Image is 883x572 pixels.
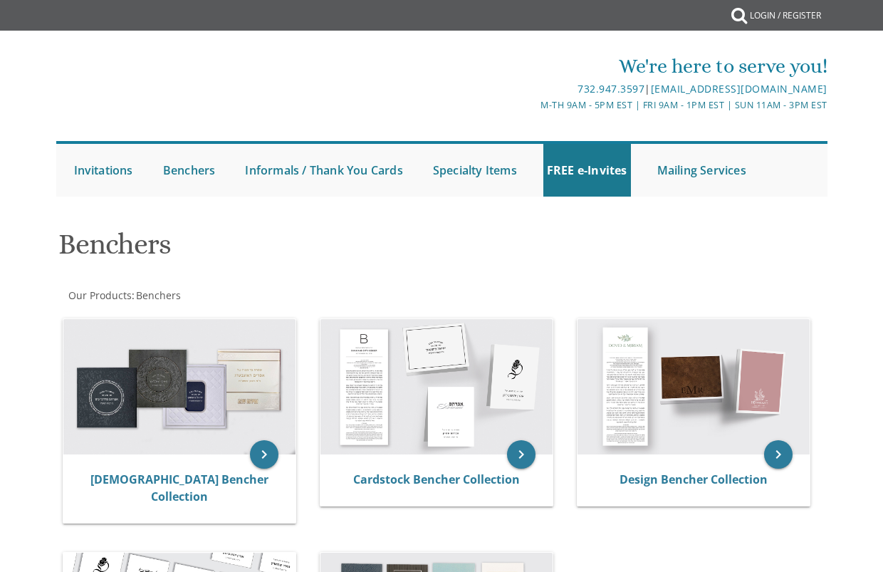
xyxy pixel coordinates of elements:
a: keyboard_arrow_right [764,440,793,469]
div: We're here to serve you! [314,52,827,80]
div: | [314,80,827,98]
a: Mailing Services [654,144,750,197]
a: [DEMOGRAPHIC_DATA] Bencher Collection [90,472,268,504]
h1: Benchers [58,229,562,271]
a: Benchers [160,144,219,197]
img: Cardstock Bencher Collection [320,319,553,454]
a: FREE e-Invites [543,144,631,197]
a: Cardstock Bencher Collection [353,472,520,487]
a: Invitations [70,144,137,197]
img: Design Bencher Collection [578,319,810,454]
a: keyboard_arrow_right [250,440,278,469]
div: M-Th 9am - 5pm EST | Fri 9am - 1pm EST | Sun 11am - 3pm EST [314,98,827,113]
img: Judaica Bencher Collection [63,319,296,454]
a: [EMAIL_ADDRESS][DOMAIN_NAME] [651,82,827,95]
a: Design Bencher Collection [620,472,768,487]
a: Our Products [67,288,132,302]
a: Benchers [135,288,181,302]
a: Informals / Thank You Cards [241,144,406,197]
a: 732.947.3597 [578,82,644,95]
a: Specialty Items [429,144,521,197]
div: : [56,288,442,303]
span: Benchers [136,288,181,302]
a: keyboard_arrow_right [507,440,535,469]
